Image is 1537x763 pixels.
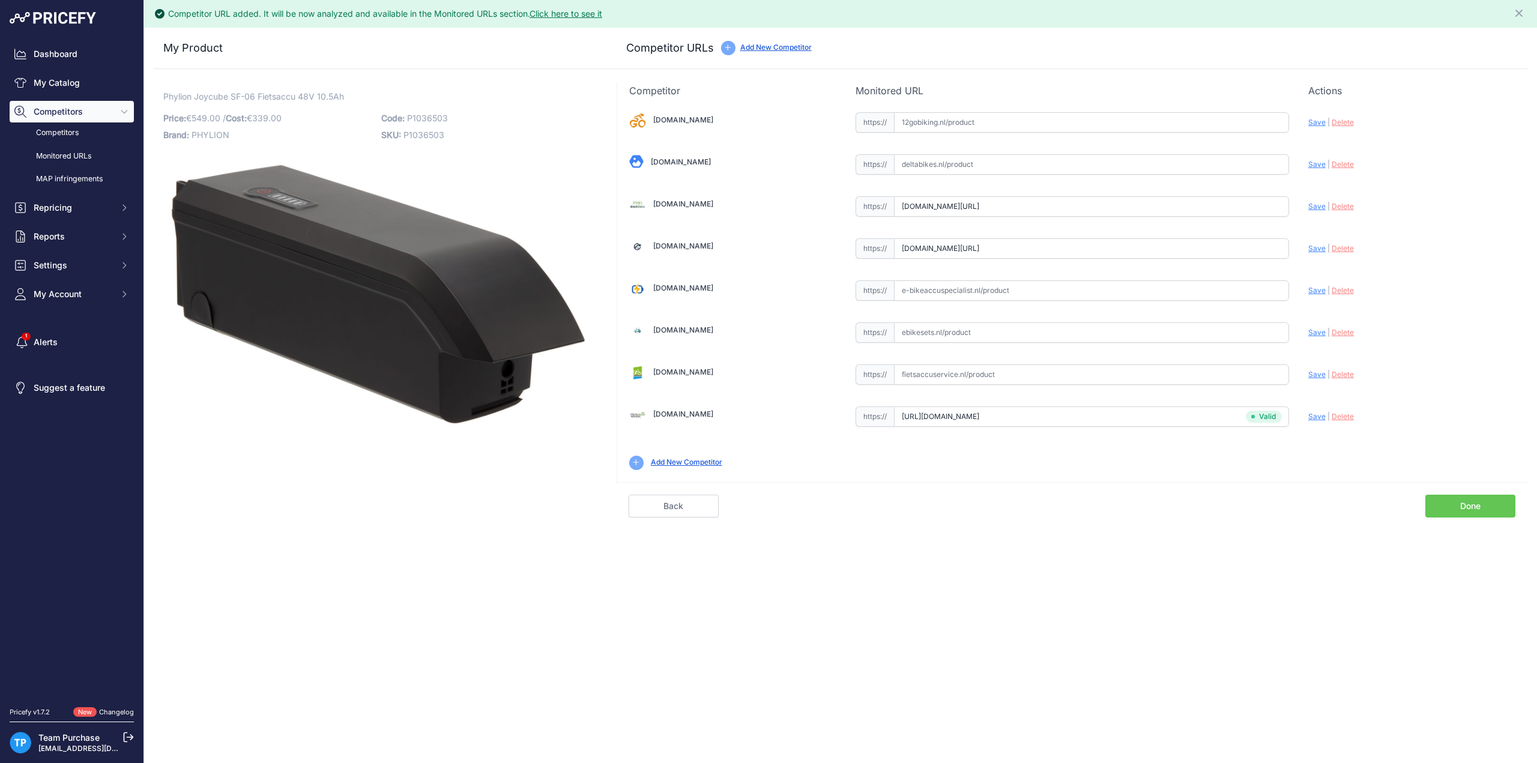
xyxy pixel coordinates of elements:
[653,283,713,292] a: [DOMAIN_NAME]
[894,280,1289,301] input: e-bikeaccuspecialist.nl/product
[163,40,593,56] h3: My Product
[1308,370,1326,379] span: Save
[10,197,134,219] button: Repricing
[403,130,444,140] span: P1036503
[653,115,713,124] a: [DOMAIN_NAME]
[10,12,96,24] img: Pricefy Logo
[856,322,894,343] span: https://
[34,106,112,118] span: Competitors
[530,8,602,19] a: Click here to see it
[10,283,134,305] button: My Account
[99,708,134,716] a: Changelog
[10,707,50,717] div: Pricefy v1.7.2
[34,259,112,271] span: Settings
[894,112,1289,133] input: 12gobiking.nl/product
[1308,286,1326,295] span: Save
[34,202,112,214] span: Repricing
[1308,412,1326,421] span: Save
[1332,370,1354,379] span: Delete
[626,40,714,56] h3: Competitor URLs
[1332,286,1354,295] span: Delete
[740,43,812,52] a: Add New Competitor
[163,89,344,104] span: Phylion Joycube SF-06 Fietsaccu 48V 10.5Ah
[1327,328,1330,337] span: |
[1332,244,1354,253] span: Delete
[1327,118,1330,127] span: |
[651,457,722,466] a: Add New Competitor
[192,130,229,140] span: PHYLION
[856,280,894,301] span: https://
[192,113,220,123] span: 549.00
[223,113,282,123] span: / €
[653,409,713,418] a: [DOMAIN_NAME]
[894,364,1289,385] input: fietsaccuservice.nl/product
[856,196,894,217] span: https://
[407,113,448,123] span: P1036503
[651,157,711,166] a: [DOMAIN_NAME]
[10,377,134,399] a: Suggest a feature
[1308,244,1326,253] span: Save
[1308,118,1326,127] span: Save
[10,331,134,353] a: Alerts
[856,364,894,385] span: https://
[10,122,134,143] a: Competitors
[1327,160,1330,169] span: |
[653,199,713,208] a: [DOMAIN_NAME]
[856,83,1289,98] p: Monitored URL
[226,113,247,123] span: Cost:
[73,707,97,717] span: New
[629,83,836,98] p: Competitor
[1332,202,1354,211] span: Delete
[894,406,1289,427] input: fietsaccuwinkel.nl/product
[1327,286,1330,295] span: |
[10,226,134,247] button: Reports
[252,113,282,123] span: 339.00
[1332,412,1354,421] span: Delete
[10,169,134,190] a: MAP infringements
[894,238,1289,259] input: e-bikeaccu.nl/product
[629,495,719,517] a: Back
[10,101,134,122] button: Competitors
[38,732,100,743] a: Team Purchase
[856,406,894,427] span: https://
[856,154,894,175] span: https://
[38,744,164,753] a: [EMAIL_ADDRESS][DOMAIN_NAME]
[10,255,134,276] button: Settings
[168,8,602,20] div: Competitor URL added. It will be now analyzed and available in the Monitored URLs section.
[10,43,134,65] a: Dashboard
[381,130,401,140] span: SKU:
[1308,160,1326,169] span: Save
[10,146,134,167] a: Monitored URLs
[34,231,112,243] span: Reports
[856,238,894,259] span: https://
[1308,328,1326,337] span: Save
[1327,370,1330,379] span: |
[381,113,405,123] span: Code:
[1308,83,1515,98] p: Actions
[1425,495,1515,517] a: Done
[163,110,374,127] p: €
[653,241,713,250] a: [DOMAIN_NAME]
[1327,412,1330,421] span: |
[856,112,894,133] span: https://
[1513,5,1527,19] button: Close
[653,325,713,334] a: [DOMAIN_NAME]
[653,367,713,376] a: [DOMAIN_NAME]
[1327,244,1330,253] span: |
[10,72,134,94] a: My Catalog
[163,130,189,140] span: Brand:
[894,322,1289,343] input: ebikesets.nl/product
[1332,328,1354,337] span: Delete
[10,43,134,693] nav: Sidebar
[1332,118,1354,127] span: Delete
[1332,160,1354,169] span: Delete
[1327,202,1330,211] span: |
[34,288,112,300] span: My Account
[1308,202,1326,211] span: Save
[894,196,1289,217] input: doctibike.com/product
[163,113,186,123] span: Price:
[894,154,1289,175] input: deltabikes.nl/product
